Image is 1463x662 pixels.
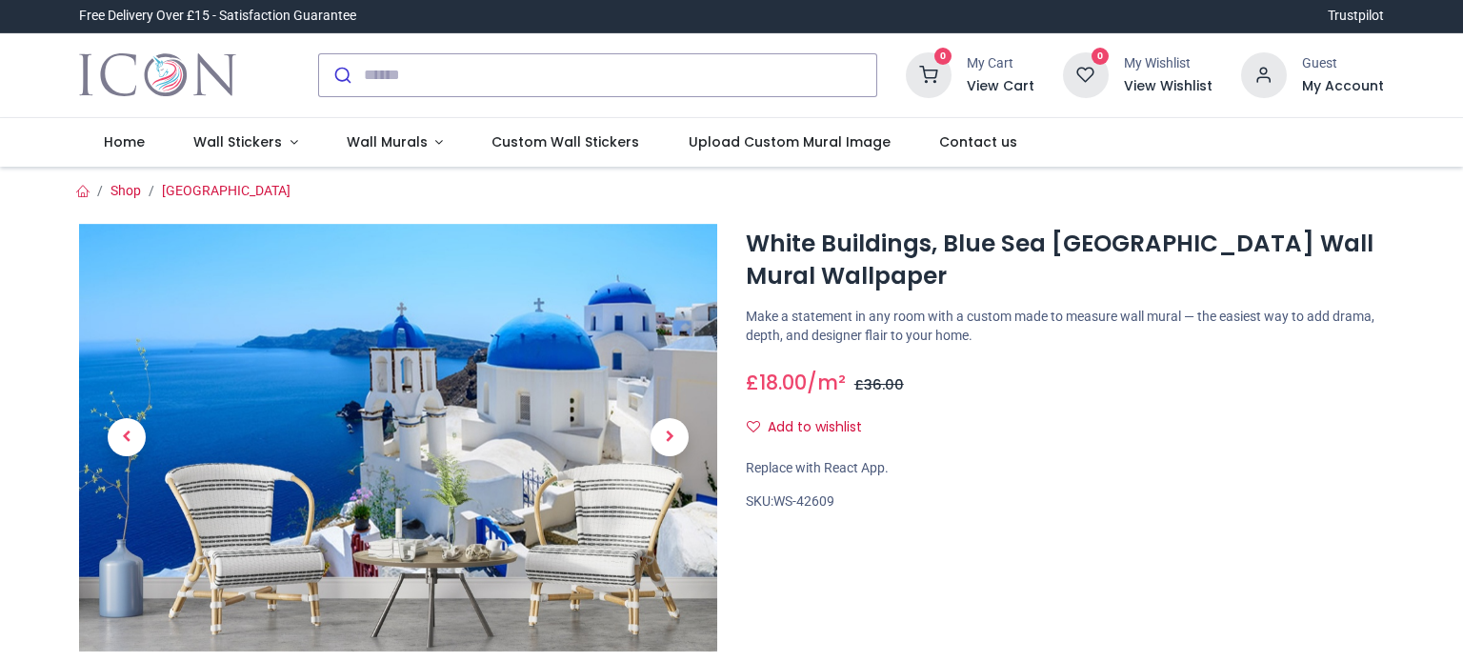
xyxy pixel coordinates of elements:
[79,224,717,652] img: White Buildings, Blue Sea Greece Wall Mural Wallpaper
[746,459,1384,478] div: Replace with React App.
[746,228,1384,293] h1: White Buildings, Blue Sea [GEOGRAPHIC_DATA] Wall Mural Wallpaper
[1302,77,1384,96] a: My Account
[746,492,1384,512] div: SKU:
[746,411,878,444] button: Add to wishlistAdd to wishlist
[347,132,428,151] span: Wall Murals
[162,183,291,198] a: [GEOGRAPHIC_DATA]
[622,288,717,587] a: Next
[854,375,904,394] span: £
[759,369,807,396] span: 18.00
[967,77,1034,96] a: View Cart
[747,420,760,433] i: Add to wishlist
[1063,66,1109,81] a: 0
[110,183,141,198] a: Shop
[651,418,689,456] span: Next
[1124,54,1212,73] div: My Wishlist
[967,54,1034,73] div: My Cart
[169,118,322,168] a: Wall Stickers
[906,66,952,81] a: 0
[79,49,236,102] img: Icon Wall Stickers
[1328,7,1384,26] a: Trustpilot
[773,493,834,509] span: WS-42609
[319,54,364,96] button: Submit
[1092,48,1110,66] sup: 0
[193,132,282,151] span: Wall Stickers
[108,418,146,456] span: Previous
[1124,77,1212,96] a: View Wishlist
[322,118,468,168] a: Wall Murals
[79,49,236,102] a: Logo of Icon Wall Stickers
[807,369,846,396] span: /m²
[79,288,174,587] a: Previous
[746,308,1384,345] p: Make a statement in any room with a custom made to measure wall mural — the easiest way to add dr...
[1302,54,1384,73] div: Guest
[491,132,639,151] span: Custom Wall Stickers
[864,375,904,394] span: 36.00
[939,132,1017,151] span: Contact us
[104,132,145,151] span: Home
[79,7,356,26] div: Free Delivery Over £15 - Satisfaction Guarantee
[689,132,891,151] span: Upload Custom Mural Image
[746,369,807,396] span: £
[934,48,952,66] sup: 0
